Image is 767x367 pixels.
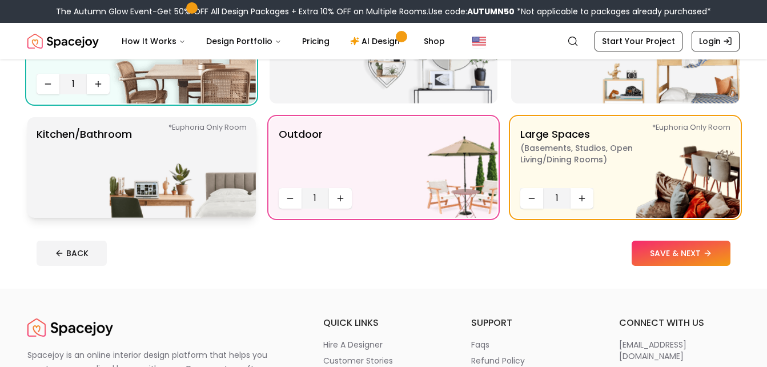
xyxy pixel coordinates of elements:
[329,188,352,209] button: Increase quantity
[692,31,740,51] a: Login
[593,117,740,218] img: Large Spaces *Euphoria Only
[279,188,302,209] button: Decrease quantity
[471,355,592,366] a: refund policy
[323,355,444,366] a: customer stories
[306,192,324,205] span: 1
[471,339,592,350] a: faqs
[323,355,393,366] p: customer stories
[471,355,525,366] p: refund policy
[415,30,454,53] a: Shop
[27,23,740,59] nav: Global
[27,316,113,339] img: Spacejoy Logo
[279,126,323,183] p: Outdoor
[323,339,383,350] p: hire a designer
[110,117,256,218] img: Kitchen/Bathroom *Euphoria Only
[520,188,543,209] button: Decrease quantity
[619,339,740,362] a: [EMAIL_ADDRESS][DOMAIN_NAME]
[571,188,593,209] button: Increase quantity
[113,30,454,53] nav: Main
[27,316,113,339] a: Spacejoy
[467,6,515,17] b: AUTUMN50
[27,30,99,53] img: Spacejoy Logo
[515,6,711,17] span: *Not applicable to packages already purchased*
[341,30,412,53] a: AI Design
[37,241,107,266] button: BACK
[197,30,291,53] button: Design Portfolio
[632,241,730,266] button: SAVE & NEXT
[64,77,82,91] span: 1
[351,117,497,218] img: Outdoor
[56,6,711,17] div: The Autumn Glow Event-Get 50% OFF All Design Packages + Extra 10% OFF on Multiple Rooms.
[323,339,444,350] a: hire a designer
[471,316,592,330] h6: support
[619,316,740,330] h6: connect with us
[113,30,195,53] button: How It Works
[520,142,663,165] span: ( Basements, Studios, Open living/dining rooms )
[323,316,444,330] h6: quick links
[37,126,132,209] p: Kitchen/Bathroom
[595,31,682,51] a: Start Your Project
[27,30,99,53] a: Spacejoy
[428,6,515,17] span: Use code:
[471,339,489,350] p: faqs
[37,74,59,94] button: Decrease quantity
[293,30,339,53] a: Pricing
[548,192,566,205] span: 1
[87,74,110,94] button: Increase quantity
[472,34,486,48] img: United States
[520,126,663,183] p: Large Spaces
